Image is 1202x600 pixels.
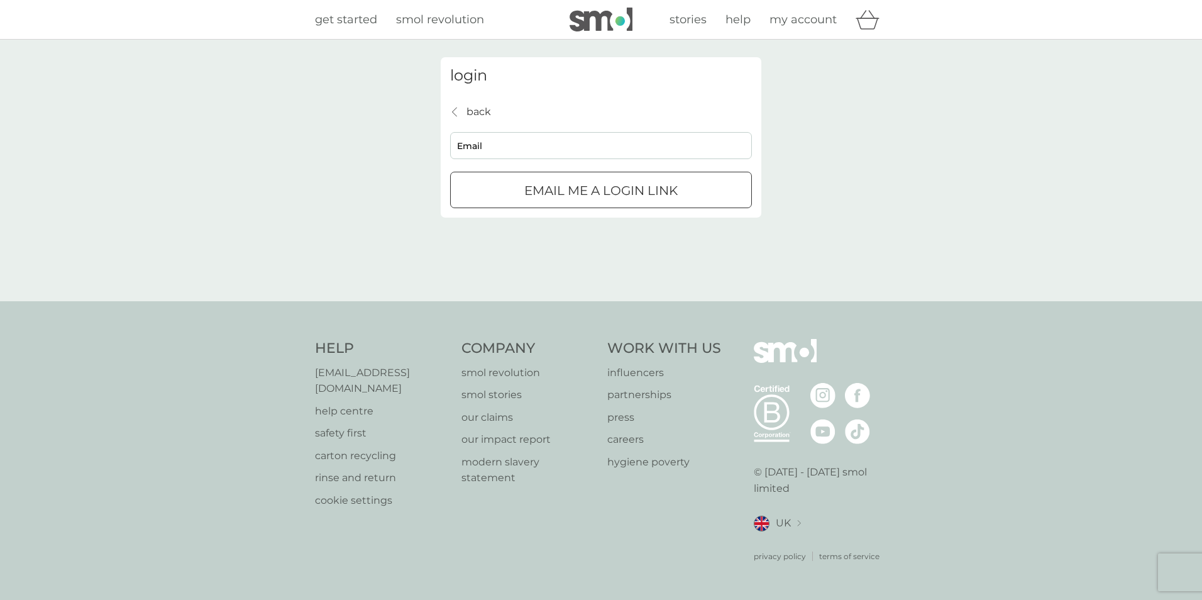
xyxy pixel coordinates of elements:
span: stories [670,13,707,26]
span: get started [315,13,377,26]
span: smol revolution [396,13,484,26]
img: visit the smol Facebook page [845,383,870,408]
a: my account [769,11,837,29]
p: © [DATE] - [DATE] smol limited [754,464,888,496]
a: help [725,11,751,29]
div: basket [856,7,887,32]
p: back [466,104,491,120]
img: smol [570,8,632,31]
img: select a new location [797,520,801,527]
img: visit the smol Instagram page [810,383,835,408]
h4: Company [461,339,595,358]
span: UK [776,515,791,531]
p: Email me a login link [524,181,678,201]
span: help [725,13,751,26]
a: careers [607,431,721,448]
img: visit the smol Youtube page [810,419,835,444]
a: terms of service [819,550,879,562]
a: smol revolution [461,365,595,381]
a: get started [315,11,377,29]
a: influencers [607,365,721,381]
h3: login [450,67,752,85]
a: hygiene poverty [607,454,721,470]
img: visit the smol Tiktok page [845,419,870,444]
a: our impact report [461,431,595,448]
a: smol stories [461,387,595,403]
a: cookie settings [315,492,449,509]
span: my account [769,13,837,26]
a: stories [670,11,707,29]
a: press [607,409,721,426]
img: UK flag [754,516,769,531]
button: Email me a login link [450,172,752,208]
a: help centre [315,403,449,419]
a: modern slavery statement [461,454,595,486]
a: carton recycling [315,448,449,464]
a: privacy policy [754,550,806,562]
a: rinse and return [315,470,449,486]
h4: Work With Us [607,339,721,358]
a: smol revolution [396,11,484,29]
h4: Help [315,339,449,358]
a: safety first [315,425,449,442]
a: our claims [461,409,595,426]
a: partnerships [607,387,721,403]
a: [EMAIL_ADDRESS][DOMAIN_NAME] [315,365,449,397]
img: smol [754,339,817,382]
